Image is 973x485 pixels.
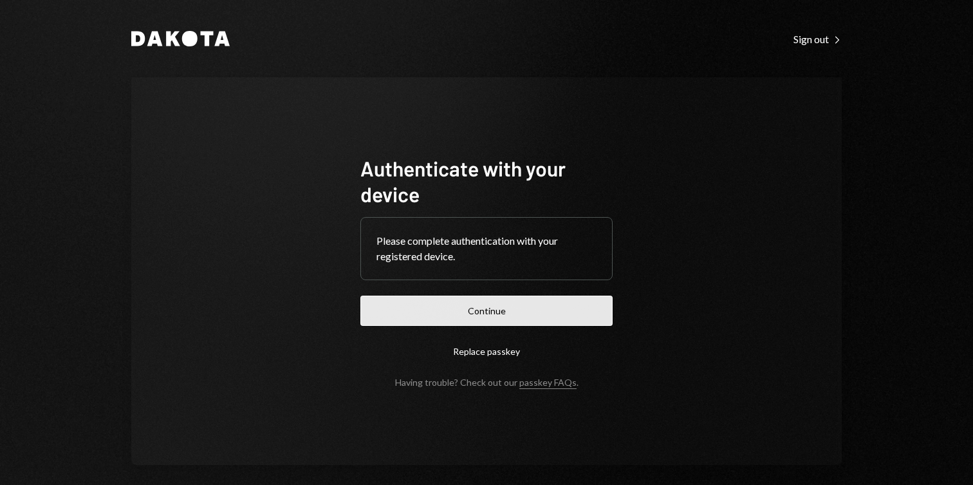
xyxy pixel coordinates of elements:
button: Continue [360,296,613,326]
a: passkey FAQs [519,377,577,389]
div: Sign out [793,33,842,46]
div: Having trouble? Check out our . [395,377,579,388]
h1: Authenticate with your device [360,155,613,207]
a: Sign out [793,32,842,46]
button: Replace passkey [360,336,613,366]
div: Please complete authentication with your registered device. [376,233,597,264]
